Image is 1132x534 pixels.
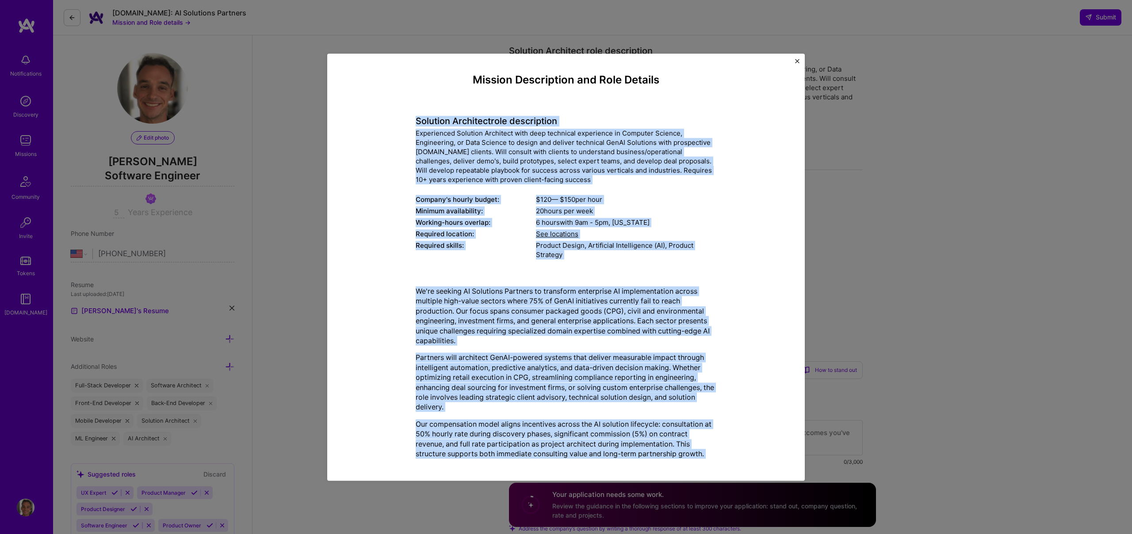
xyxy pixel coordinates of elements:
[416,241,536,259] div: Required skills:
[536,218,716,227] div: 6 hours with [US_STATE]
[416,229,536,239] div: Required location:
[536,230,578,238] span: See locations
[795,59,799,68] button: Close
[536,195,716,204] div: $ 120 — $ 150 per hour
[416,286,716,345] p: We're seeking AI Solutions Partners to transform enterprise AI implementation across multiple hig...
[416,74,716,87] h4: Mission Description and Role Details
[416,206,536,216] div: Minimum availability:
[416,419,716,459] p: Our compensation model aligns incentives across the AI solution lifecycle: consultation at 50% ho...
[536,241,716,259] div: Product Design, Artificial Intelligence (AI), Product Strategy
[573,218,612,227] span: 9am - 5pm ,
[416,353,716,412] p: Partners will architect GenAI-powered systems that deliver measurable impact through intelligent ...
[416,129,716,184] div: Experienced Solution Architect with deep technical experience in Computer Science, Engineering, o...
[416,218,536,227] div: Working-hours overlap:
[416,195,536,204] div: Company's hourly budget:
[416,116,716,126] h4: Solution Architect role description
[536,206,716,216] div: 20 hours per week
